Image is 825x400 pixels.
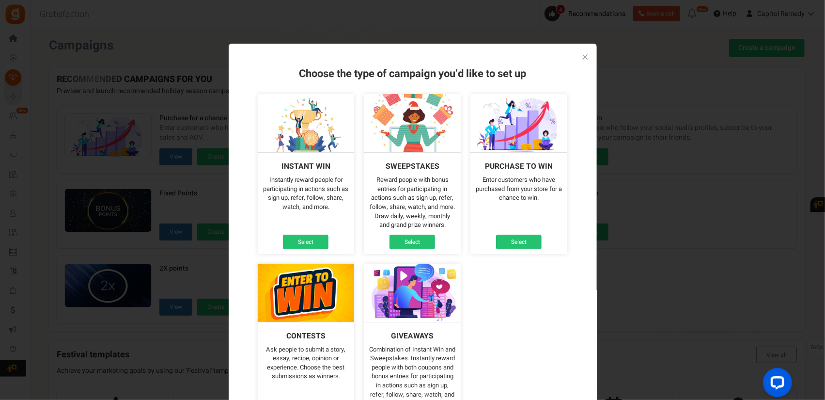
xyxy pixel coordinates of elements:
h4: Purchase to win [485,162,553,171]
h4: Contests [286,332,326,340]
p: Enter customers who have purchased from your store for a chance to win. [475,176,562,203]
h4: Giveaways [391,332,434,340]
h4: Sweepstakes [386,162,439,171]
img: giveaways.webp [364,264,461,322]
img: sweepstakes.webp [364,94,461,152]
p: Ask people to submit a story, essay, recipe, opinion or experience. Choose the best submissions a... [263,345,350,381]
img: purchase_to_win.webp [470,94,567,152]
p: Reward people with bonus entries for participating in actions such as sign up, refer, follow, sha... [369,176,456,229]
p: Instantly reward people for participating in actions such as sign up, refer, follow, share, watch... [263,176,350,211]
h3: Choose the type of campaign you’d like to set up [253,68,573,80]
a: × [582,52,589,63]
img: contests.webp [258,264,355,322]
a: Select [496,235,542,249]
a: Select [389,235,435,249]
img: instant-win.webp [258,94,355,152]
a: Select [283,235,328,249]
h4: Instant win [281,162,330,171]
